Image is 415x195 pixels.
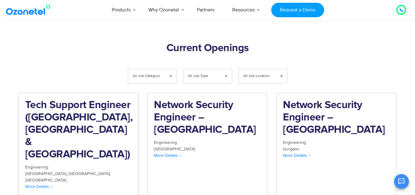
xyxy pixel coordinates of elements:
h2: Tech Support Engineer ([GEOGRAPHIC_DATA], [GEOGRAPHIC_DATA] & [GEOGRAPHIC_DATA]) [25,99,132,161]
span: ▾ [276,69,287,83]
span: More Details [283,153,311,158]
h2: Network Security Engineer – [GEOGRAPHIC_DATA] [283,99,390,136]
span: ▾ [220,69,232,83]
span: [GEOGRAPHIC_DATA] [69,171,111,176]
button: Open chat [394,174,409,189]
span: Gurgaon [283,146,300,152]
span: [GEOGRAPHIC_DATA] [25,177,66,183]
h2: Network Security Engineer – [GEOGRAPHIC_DATA] [154,99,261,136]
span: Engineering [25,165,48,170]
span: Engineering [283,140,306,145]
span: More Details [154,153,182,158]
span: More Details [25,184,53,189]
span: Engineering [154,140,177,145]
span: [GEOGRAPHIC_DATA] [154,146,195,152]
span: [GEOGRAPHIC_DATA] [25,171,69,176]
a: Request a Demo [271,3,324,17]
span: All Job Type [188,69,217,83]
span: ▾ [165,69,177,83]
span: All Job Location [243,69,272,83]
h2: Current Openings [19,42,397,55]
span: All Job Category [133,69,162,83]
